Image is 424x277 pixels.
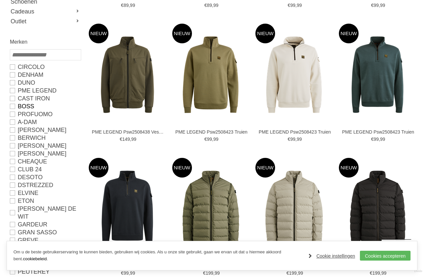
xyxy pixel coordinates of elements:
[380,3,385,8] span: 99
[339,36,416,113] img: PME LEGEND Psw2508423 Truien
[213,270,215,276] span: ,
[297,3,302,8] span: 99
[213,137,219,142] span: 99
[382,239,411,269] a: Terug naar boven
[295,3,297,8] span: ,
[10,228,81,236] a: GRAN SASSO
[297,137,302,142] span: 99
[10,142,81,150] a: [PERSON_NAME]
[204,137,207,142] span: €
[92,129,164,135] a: PME LEGEND Psw2508438 Vesten en Gilets
[10,158,81,165] a: Cheaque
[121,270,124,276] span: €
[255,36,333,113] img: PME LEGEND Psw2508423 Truien
[130,137,131,142] span: ,
[290,137,295,142] span: 99
[10,38,81,46] h2: Merken
[213,3,219,8] span: 99
[203,270,206,276] span: €
[10,268,81,276] a: PEUTEREY
[374,137,379,142] span: 99
[380,270,381,276] span: ,
[10,95,81,102] a: CAST IRON
[212,137,213,142] span: ,
[10,63,81,71] a: Circolo
[13,249,302,263] p: Om u de beste gebruikerservaring te kunnen bieden, gebruiken wij cookies. Als u onze site gebruik...
[371,137,374,142] span: €
[10,205,81,221] a: [PERSON_NAME] DE WIT
[130,3,135,8] span: 99
[129,3,130,8] span: ,
[10,87,81,95] a: PME LEGEND
[10,150,81,158] a: [PERSON_NAME]
[371,3,374,8] span: €
[215,270,220,276] span: 99
[10,197,81,205] a: ETON
[309,251,355,261] a: Cookie instellingen
[372,270,380,276] span: 199
[298,270,303,276] span: 99
[120,137,122,142] span: €
[10,16,81,26] a: Outlet
[10,221,81,228] a: GARDEUR
[10,165,81,173] a: Club 24
[23,256,47,261] a: cookiebeleid
[10,236,81,244] a: GREVE
[131,137,136,142] span: 99
[89,170,166,247] img: PME LEGEND Psw2508423 Truien
[124,3,129,8] span: 89
[207,137,212,142] span: 99
[339,170,416,247] img: PME LEGEND Pja2508114 Jassen
[380,137,385,142] span: 99
[379,137,380,142] span: ,
[130,270,135,276] span: 99
[129,270,130,276] span: ,
[121,3,124,8] span: €
[89,36,166,113] img: PME LEGEND Psw2508438 Vesten en Gilets
[10,118,81,126] a: A-DAM
[212,3,213,8] span: ,
[175,129,247,135] a: PME LEGEND Psw2508423 Truien
[289,270,296,276] span: 199
[206,270,213,276] span: 199
[172,36,249,113] img: PME LEGEND Psw2508423 Truien
[10,189,81,197] a: ELVINE
[290,3,295,8] span: 99
[204,3,207,8] span: €
[10,181,81,189] a: Dstrezzed
[10,71,81,79] a: DENHAM
[10,110,81,118] a: PROFUOMO
[379,3,380,8] span: ,
[370,270,372,276] span: €
[297,270,298,276] span: ,
[342,129,414,135] a: PME LEGEND Psw2508423 Truien
[259,129,331,135] a: PME LEGEND Psw2508423 Truien
[288,137,290,142] span: €
[124,270,129,276] span: 99
[381,270,387,276] span: 99
[10,173,81,181] a: Desoto
[255,170,333,247] img: PME LEGEND Pja2508114 Jassen
[172,170,249,247] img: PME LEGEND Pja2508114 Jassen
[374,3,379,8] span: 99
[10,126,81,134] a: [PERSON_NAME]
[360,251,411,261] a: Cookies accepteren
[10,134,81,142] a: Berwich
[10,7,81,16] a: Cadeaus
[10,102,81,110] a: BOSS
[207,3,212,8] span: 89
[288,3,290,8] span: €
[10,79,81,87] a: Duno
[286,270,289,276] span: €
[295,137,297,142] span: ,
[122,137,130,142] span: 149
